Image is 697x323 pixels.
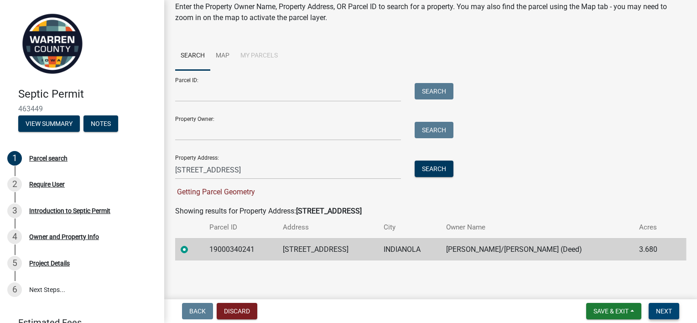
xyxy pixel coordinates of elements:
[415,122,453,138] button: Search
[7,177,22,192] div: 2
[175,188,255,196] span: Getting Parcel Geometry
[217,303,257,319] button: Discard
[18,115,80,132] button: View Summary
[415,161,453,177] button: Search
[634,238,672,260] td: 3.680
[634,217,672,238] th: Acres
[277,238,378,260] td: [STREET_ADDRESS]
[29,155,68,161] div: Parcel search
[175,206,686,217] div: Showing results for Property Address:
[204,238,277,260] td: 19000340241
[415,83,453,99] button: Search
[29,234,99,240] div: Owner and Property Info
[378,217,441,238] th: City
[441,238,633,260] td: [PERSON_NAME]/[PERSON_NAME] (Deed)
[83,115,118,132] button: Notes
[296,207,362,215] strong: [STREET_ADDRESS]
[29,260,70,266] div: Project Details
[586,303,641,319] button: Save & Exit
[7,229,22,244] div: 4
[175,42,210,71] a: Search
[210,42,235,71] a: Map
[29,181,65,188] div: Require User
[441,217,633,238] th: Owner Name
[593,307,629,315] span: Save & Exit
[83,120,118,128] wm-modal-confirm: Notes
[18,120,80,128] wm-modal-confirm: Summary
[7,282,22,297] div: 6
[378,238,441,260] td: INDIANOLA
[7,203,22,218] div: 3
[7,151,22,166] div: 1
[189,307,206,315] span: Back
[656,307,672,315] span: Next
[29,208,110,214] div: Introduction to Septic Permit
[18,88,157,101] h4: Septic Permit
[204,217,277,238] th: Parcel ID
[18,10,87,78] img: Warren County, Iowa
[175,1,686,23] p: Enter the Property Owner Name, Property Address, OR Parcel ID to search for a property. You may a...
[18,104,146,113] span: 463449
[649,303,679,319] button: Next
[277,217,378,238] th: Address
[7,256,22,271] div: 5
[182,303,213,319] button: Back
